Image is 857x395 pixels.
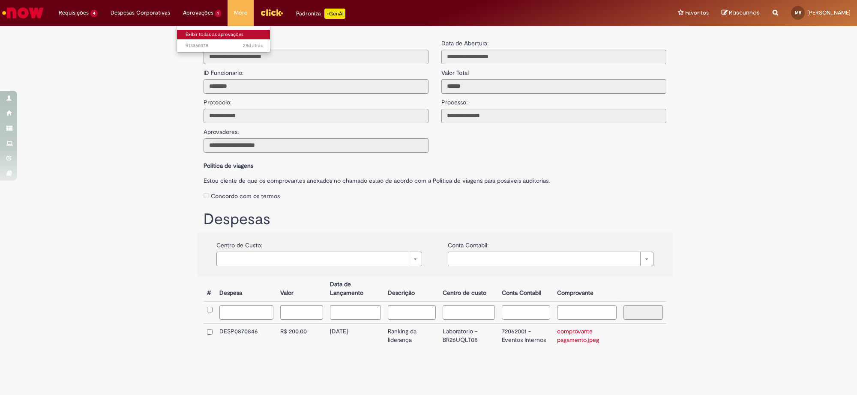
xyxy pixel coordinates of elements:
[554,324,620,348] td: comprovante pagamento.jpeg
[722,9,760,17] a: Rascunhos
[795,10,801,15] span: MB
[296,9,345,19] div: Padroniza
[204,64,243,77] label: ID Funcionario:
[243,42,263,49] span: 28d atrás
[216,324,277,348] td: DESP0870846
[260,6,283,19] img: click_logo_yellow_360x200.png
[204,94,231,107] label: Protocolo:
[439,277,498,301] th: Centro de custo
[327,324,384,348] td: [DATE]
[177,26,271,53] ul: Aprovações
[441,64,469,77] label: Valor Total
[111,9,170,17] span: Despesas Corporativas
[59,9,89,17] span: Requisições
[439,324,498,348] td: Laboratorio - BR26UQLT08
[277,277,327,301] th: Valor
[186,42,263,49] span: R13360378
[441,94,467,107] label: Processo:
[498,277,554,301] th: Conta Contabil
[216,237,262,249] label: Centro de Custo:
[204,277,216,301] th: #
[729,9,760,17] span: Rascunhos
[234,9,247,17] span: More
[557,327,599,344] a: comprovante pagamento.jpeg
[685,9,709,17] span: Favoritos
[90,10,98,17] span: 4
[216,252,422,266] a: Limpar campo {0}
[211,192,280,200] label: Concordo com os termos
[183,9,213,17] span: Aprovações
[204,172,666,185] label: Estou ciente de que os comprovantes anexados no chamado estão de acordo com a Politica de viagens...
[1,4,45,21] img: ServiceNow
[277,324,327,348] td: R$ 200.00
[448,237,488,249] label: Conta Contabil:
[204,162,253,169] b: Política de viagens
[554,277,620,301] th: Comprovante
[204,211,666,228] h1: Despesas
[216,277,277,301] th: Despesa
[204,123,239,136] label: Aprovadores:
[384,324,439,348] td: Ranking da liderança
[324,9,345,19] p: +GenAi
[327,277,384,301] th: Data de Lançamento
[441,39,488,48] label: Data de Abertura:
[177,41,271,50] a: Aberto R13360378 :
[807,9,851,16] span: [PERSON_NAME]
[384,277,439,301] th: Descrição
[243,42,263,49] time: 02/09/2025 17:08:54
[498,324,554,348] td: 72062001 - Eventos Internos
[177,30,271,39] a: Exibir todas as aprovações
[448,252,653,266] a: Limpar campo {0}
[215,10,222,17] span: 1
